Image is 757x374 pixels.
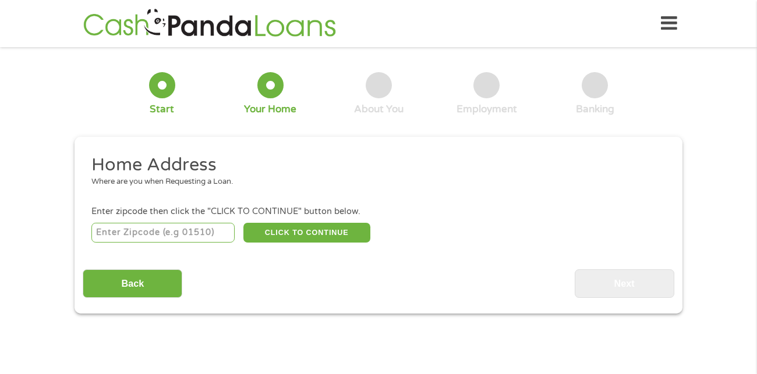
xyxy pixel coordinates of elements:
[91,223,235,243] input: Enter Zipcode (e.g 01510)
[243,223,370,243] button: CLICK TO CONTINUE
[91,154,657,177] h2: Home Address
[354,103,404,116] div: About You
[575,269,674,298] input: Next
[91,205,666,218] div: Enter zipcode then click the "CLICK TO CONTINUE" button below.
[83,269,182,298] input: Back
[91,176,657,188] div: Where are you when Requesting a Loan.
[244,103,296,116] div: Your Home
[80,7,339,40] img: GetLoanNow Logo
[150,103,174,116] div: Start
[457,103,517,116] div: Employment
[576,103,614,116] div: Banking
